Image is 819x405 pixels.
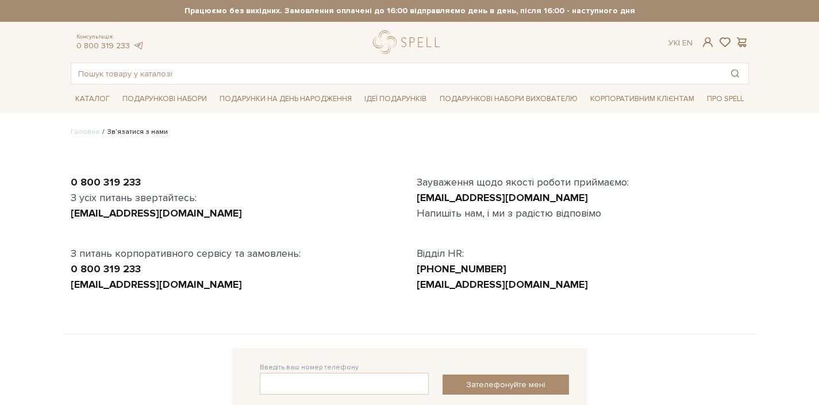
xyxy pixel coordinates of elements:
a: En [682,38,693,48]
a: [EMAIL_ADDRESS][DOMAIN_NAME] [71,207,242,219]
a: telegram [133,41,144,51]
li: Зв’язатися з нами [99,127,168,137]
a: Про Spell [702,90,748,108]
label: Введіть ваш номер телефону [260,362,359,373]
button: Зателефонуйте мені [443,375,569,395]
input: Пошук товару у каталозі [71,63,722,84]
a: [EMAIL_ADDRESS][DOMAIN_NAME] [417,278,588,291]
strong: Працюємо без вихідних. Замовлення оплачені до 16:00 відправляємо день в день, після 16:00 - насту... [71,6,749,16]
span: | [678,38,680,48]
a: [EMAIL_ADDRESS][DOMAIN_NAME] [71,278,242,291]
a: Головна [71,128,99,136]
div: З усіх питань звертайтесь: З питань корпоративного сервісу та замовлень: [64,175,410,292]
span: Консультація: [76,33,144,41]
div: Ук [668,38,693,48]
a: [EMAIL_ADDRESS][DOMAIN_NAME] [417,191,588,204]
div: Зауваження щодо якості роботи приймаємо: Напишіть нам, і ми з радістю відповімо Відділ HR: [410,175,756,292]
a: 0 800 319 233 [76,41,130,51]
a: Подарунки на День народження [215,90,356,108]
a: Корпоративним клієнтам [586,89,699,109]
a: 0 800 319 233 [71,176,141,188]
a: 0 800 319 233 [71,263,141,275]
a: Подарункові набори вихователю [435,89,582,109]
button: Пошук товару у каталозі [722,63,748,84]
a: [PHONE_NUMBER] [417,263,506,275]
a: Каталог [71,90,114,108]
a: Подарункові набори [118,90,212,108]
a: logo [373,30,445,54]
a: Ідеї подарунків [360,90,431,108]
